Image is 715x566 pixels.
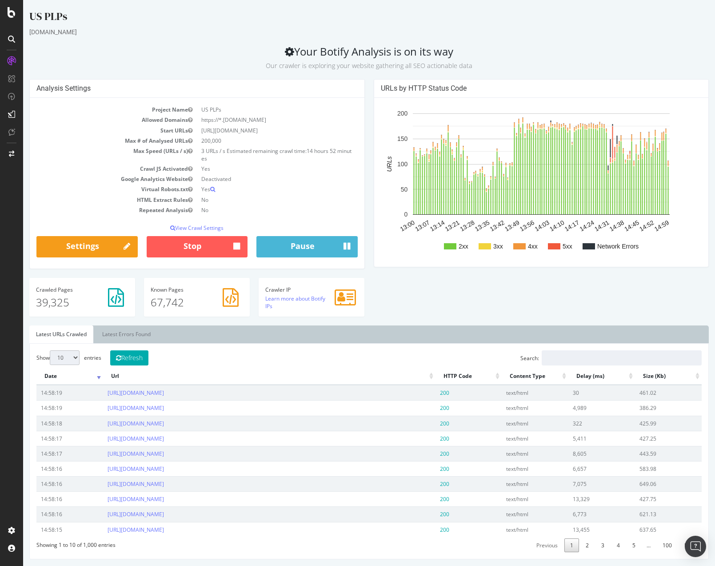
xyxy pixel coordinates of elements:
[417,404,426,412] span: 200
[375,219,393,233] text: 13:00
[417,510,426,518] span: 200
[13,195,174,205] td: HTML Extract Rules
[612,431,679,446] td: 427.25
[13,125,174,136] td: Start URLs
[381,211,384,218] text: 0
[13,491,80,506] td: 14:58:16
[174,125,334,136] td: [URL][DOMAIN_NAME]
[541,538,556,552] a: 1
[479,522,545,537] td: text/html
[243,61,449,70] small: Our crawler is exploring your website gathering all SEO actionable data
[174,205,334,215] td: No
[685,536,706,557] div: Open Intercom Messenger
[174,136,334,146] td: 200,000
[13,236,115,257] a: Settings
[612,522,679,537] td: 637.65
[13,205,174,215] td: Repeated Analysis
[545,461,612,476] td: 6,657
[233,236,335,257] button: Pause
[479,461,545,476] td: text/html
[13,84,335,93] h4: Analysis Settings
[84,420,141,427] a: [URL][DOMAIN_NAME]
[174,115,334,125] td: https://*.[DOMAIN_NAME]
[612,400,679,415] td: 386.29
[13,522,80,537] td: 14:58:15
[545,368,612,385] th: Delay (ms): activate to sort column ascending
[507,538,540,552] a: Previous
[13,506,80,522] td: 14:58:16
[612,461,679,476] td: 583.98
[479,385,545,400] td: text/html
[574,243,615,250] text: Network Errors
[545,416,612,431] td: 322
[618,542,633,549] span: …
[13,476,80,491] td: 14:58:16
[13,461,80,476] td: 14:58:16
[242,295,302,310] a: Learn more about Botify IPs
[557,538,571,552] a: 2
[588,538,603,552] a: 4
[13,400,80,415] td: 14:58:19
[391,219,408,233] text: 13:07
[545,400,612,415] td: 4,989
[612,476,679,491] td: 649.06
[84,450,141,458] a: [URL][DOMAIN_NAME]
[87,350,125,365] button: Refresh
[519,350,679,365] input: Search:
[174,164,334,174] td: Yes
[128,287,220,293] h4: Pages Known
[13,136,174,146] td: Max # of Analysed URLs
[465,219,483,233] text: 13:42
[84,404,141,412] a: [URL][DOMAIN_NAME]
[174,146,334,164] td: 3 URLs / s Estimated remaining crawl time:
[435,243,445,250] text: 2xx
[417,465,426,473] span: 200
[545,522,612,537] td: 13,455
[128,295,220,310] p: 67,742
[545,476,612,491] td: 7,075
[362,157,369,172] text: URLs
[377,186,384,193] text: 50
[374,110,384,117] text: 200
[174,104,334,115] td: US PLPs
[358,104,679,260] svg: A chart.
[178,147,328,162] span: 14 hours 52 minutes
[417,495,426,503] span: 200
[84,435,141,442] a: [URL][DOMAIN_NAME]
[539,243,549,250] text: 5xx
[13,224,335,232] p: View Crawl Settings
[570,219,587,233] text: 14:31
[84,510,141,518] a: [URL][DOMAIN_NAME]
[612,506,679,522] td: 621.13
[174,174,334,184] td: Deactivated
[630,219,647,233] text: 14:59
[374,135,384,142] text: 150
[27,350,56,365] select: Showentries
[417,480,426,488] span: 200
[124,236,225,257] button: Stop
[417,389,426,397] span: 200
[603,538,618,552] a: 5
[470,243,480,250] text: 3xx
[417,420,426,427] span: 200
[84,465,141,473] a: [URL][DOMAIN_NAME]
[13,446,80,461] td: 14:58:17
[84,495,141,503] a: [URL][DOMAIN_NAME]
[412,368,479,385] th: HTTP Code: activate to sort column ascending
[510,219,527,233] text: 14:03
[6,9,686,28] div: US PLPs
[405,219,423,233] text: 13:14
[84,389,141,397] a: [URL][DOMAIN_NAME]
[417,450,426,458] span: 200
[612,416,679,431] td: 425.99
[13,431,80,446] td: 14:58:17
[13,104,174,115] td: Project Name
[450,219,467,233] text: 13:35
[555,219,572,233] text: 14:24
[84,526,141,534] a: [URL][DOMAIN_NAME]
[174,184,334,194] td: Yes
[13,416,80,431] td: 14:58:18
[545,385,612,400] td: 30
[13,174,174,184] td: Google Analytics Website
[13,368,80,385] th: Date: activate to sort column ascending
